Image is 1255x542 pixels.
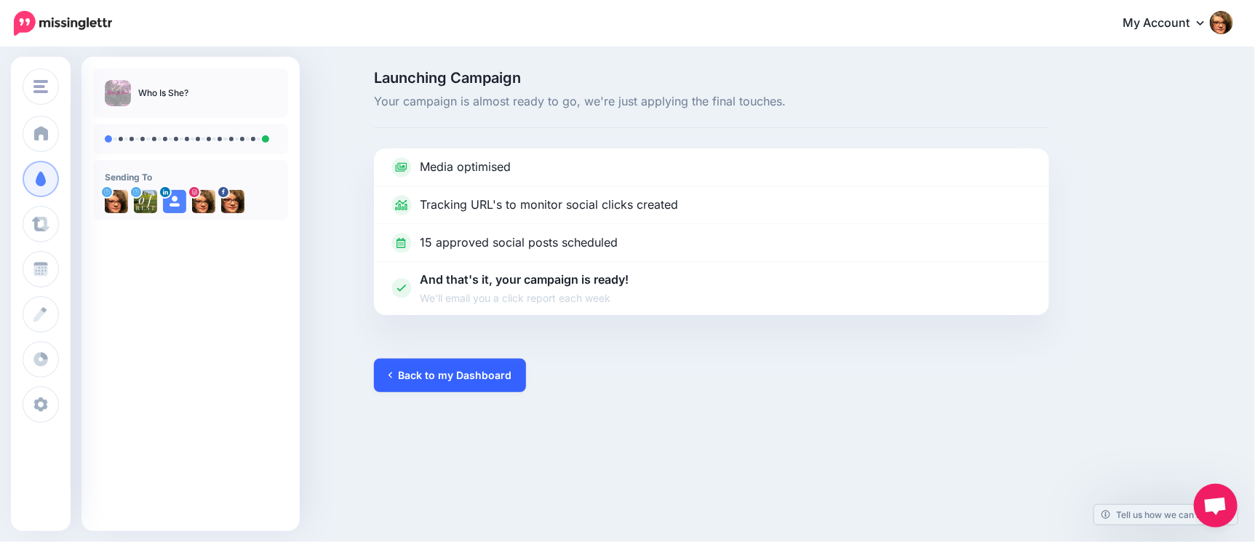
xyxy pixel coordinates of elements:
[105,172,276,183] h4: Sending To
[1194,484,1238,527] a: Open chat
[192,190,215,213] img: 315319709_1160824934870520_1597083743734574836_n-bsa127361.jpg
[374,71,1049,85] span: Launching Campaign
[374,92,1049,111] span: Your campaign is almost ready to go, we're just applying the final touches.
[420,234,618,252] p: 15 approved social posts scheduled
[420,196,678,215] p: Tracking URL's to monitor social clicks created
[420,158,511,177] p: Media optimised
[221,190,244,213] img: 17155761_1310060105716412_3320283783565325103_n-bsa112986.jpg
[14,11,112,36] img: Missinglettr
[105,190,128,213] img: rt2R0eA_-5013.jpg
[420,271,629,306] p: And that's it, your campaign is ready!
[420,290,629,306] span: We'll email you a click report each week
[134,190,157,213] img: m0P200KY-34430.jpg
[105,80,131,106] img: 5ae0b25158beb17d4854c4aaf297cbde_thumb.jpg
[1094,505,1238,525] a: Tell us how we can improve
[1108,6,1233,41] a: My Account
[33,80,48,93] img: menu.png
[138,86,188,100] p: Who Is She?
[374,359,526,392] a: Back to my Dashboard
[163,190,186,213] img: user_default_image.png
